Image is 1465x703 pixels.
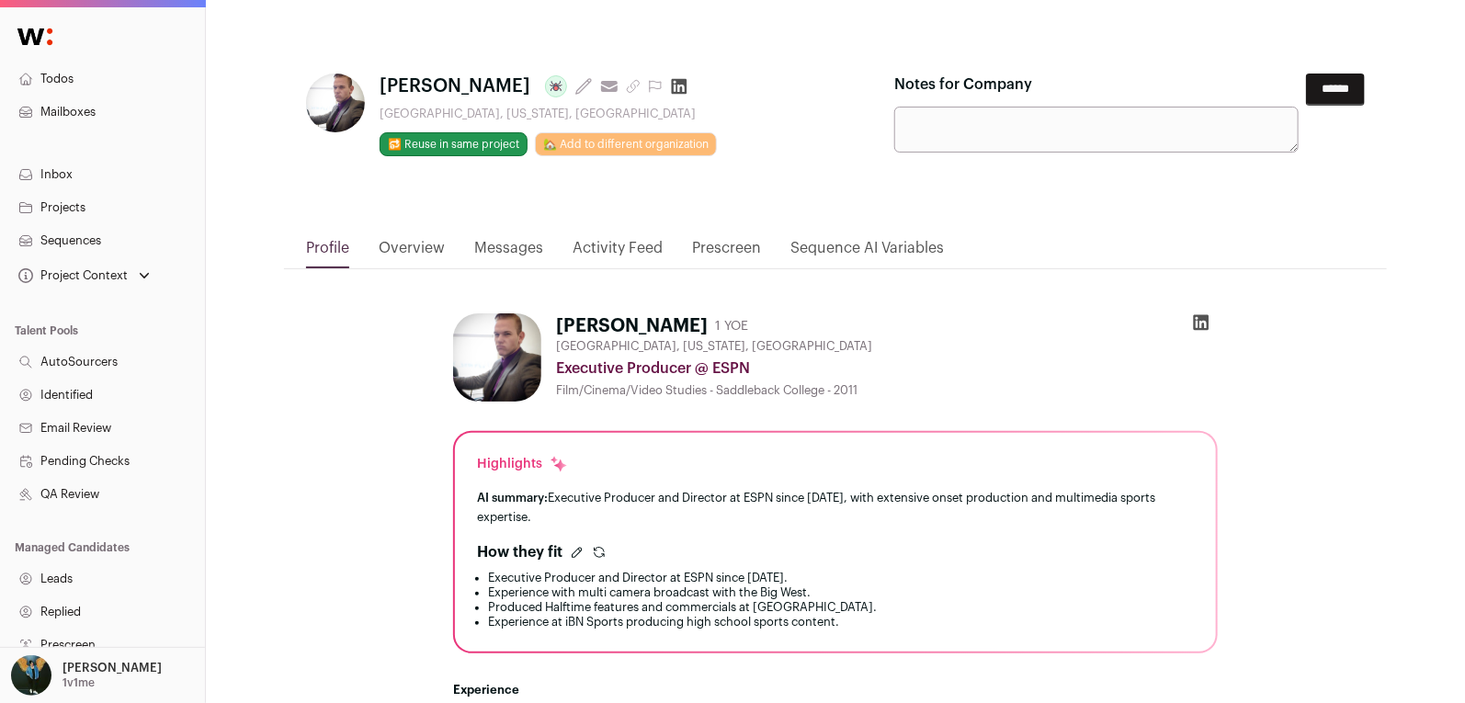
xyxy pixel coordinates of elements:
img: Wellfound [7,18,62,55]
div: Executive Producer and Director at ESPN since [DATE], with extensive onset production and multime... [477,488,1194,527]
span: [GEOGRAPHIC_DATA], [US_STATE], [GEOGRAPHIC_DATA] [556,339,872,354]
img: 12031951-medium_jpg [11,655,51,696]
span: AI summary: [477,492,548,504]
li: Experience at iBN Sports producing high school sports content. [488,615,1194,629]
a: Profile [306,237,349,268]
h2: Experience [453,683,1218,697]
div: Project Context [15,268,128,283]
a: Prescreen [692,237,761,268]
div: Film/Cinema/Video Studies - Saddleback College - 2011 [556,383,1218,398]
li: Produced Halftime features and commercials at [GEOGRAPHIC_DATA]. [488,600,1194,615]
img: f5bbf0ccc7a17127459cd41c086f732c399ff444ded69d78429131a2b9a15711.jpg [306,74,365,132]
li: Experience with multi camera broadcast with the Big West. [488,585,1194,600]
div: Executive Producer @ ESPN [556,357,1218,380]
a: Sequence AI Variables [790,237,944,268]
img: f5bbf0ccc7a17127459cd41c086f732c399ff444ded69d78429131a2b9a15711.jpg [453,313,541,402]
div: [GEOGRAPHIC_DATA], [US_STATE], [GEOGRAPHIC_DATA] [380,107,717,121]
h1: [PERSON_NAME] [556,313,708,339]
span: [PERSON_NAME] [380,74,530,99]
div: Highlights [477,455,568,473]
a: Activity Feed [573,237,663,268]
a: Messages [474,237,543,268]
label: Notes for Company [894,74,1032,96]
li: Executive Producer and Director at ESPN since [DATE]. [488,571,1194,585]
p: 1v1me [62,675,95,690]
button: Open dropdown [7,655,165,696]
button: Open dropdown [15,263,153,289]
button: 🔂 Reuse in same project [380,132,528,156]
div: 1 YOE [715,317,748,335]
a: Overview [379,237,445,268]
a: 🏡 Add to different organization [535,132,717,156]
h2: How they fit [477,541,562,563]
p: [PERSON_NAME] [62,661,162,675]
